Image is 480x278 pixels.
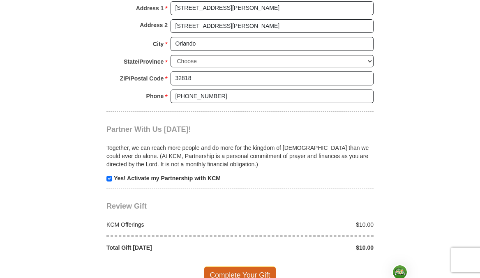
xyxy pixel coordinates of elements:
span: Review Gift [106,202,147,210]
span: Partner With Us [DATE]! [106,125,191,133]
strong: ZIP/Postal Code [120,73,164,84]
strong: Address 2 [140,19,168,31]
strong: State/Province [124,56,164,67]
strong: Phone [146,90,164,102]
div: Total Gift [DATE] [102,244,240,252]
div: $10.00 [240,221,378,229]
div: KCM Offerings [102,221,240,229]
div: $10.00 [240,244,378,252]
strong: City [153,38,164,50]
strong: Address 1 [136,2,164,14]
strong: Yes! Activate my Partnership with KCM [114,175,221,182]
p: Together, we can reach more people and do more for the kingdom of [DEMOGRAPHIC_DATA] than we coul... [106,144,374,168]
